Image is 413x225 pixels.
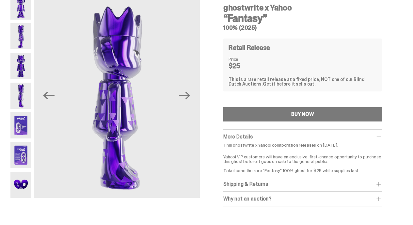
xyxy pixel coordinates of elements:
[229,44,270,51] h4: Retail Release
[223,133,253,140] span: More Details
[263,81,316,87] span: Get it before it sells out.
[178,88,192,103] button: Next
[229,63,261,69] dd: $25
[291,112,314,117] div: BUY NOW
[10,53,31,79] img: Yahoo-HG---3.png
[10,23,31,49] img: Yahoo-HG---2.png
[223,150,382,173] p: Yahoo! VIP customers will have an exclusive, first-chance opportunity to purchase this ghost befo...
[229,57,261,61] dt: Price
[223,4,382,12] h4: ghostwrite x Yahoo
[10,83,31,109] img: Yahoo-HG---4.png
[42,88,56,103] button: Previous
[229,77,377,86] div: This is a rare retail release at a fixed price, NOT one of our Blind Dutch Auctions.
[10,112,31,138] img: Yahoo-HG---5.png
[223,25,382,31] h5: 100% (2025)
[223,13,382,24] h3: “Fantasy”
[223,143,382,147] p: This ghostwrite x Yahoo! collaboration releases on [DATE].
[223,107,382,121] button: BUY NOW
[223,181,382,187] div: Shipping & Returns
[10,142,31,168] img: Yahoo-HG---6.png
[223,196,382,202] div: Why not an auction?
[10,172,31,198] img: Yahoo-HG---7.png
